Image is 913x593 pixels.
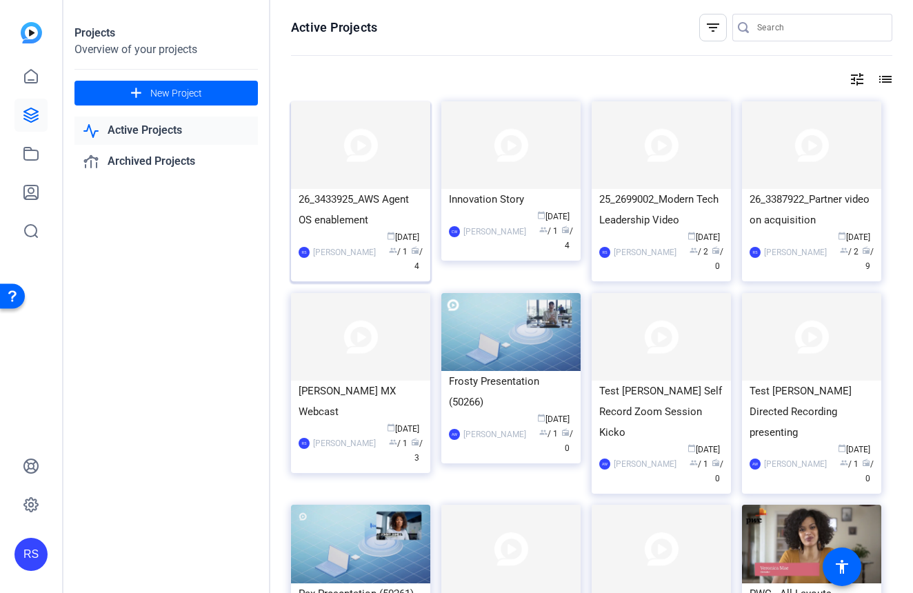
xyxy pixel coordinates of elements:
[838,232,846,240] span: calendar_today
[561,225,570,234] span: radio
[387,423,395,432] span: calendar_today
[849,71,865,88] mat-icon: tune
[750,381,874,443] div: Test [PERSON_NAME] Directed Recording presenting
[862,459,870,467] span: radio
[599,189,723,230] div: 25_2699002_Modern Tech Leadership Video
[299,247,310,258] div: RS
[840,459,848,467] span: group
[750,459,761,470] div: AW
[449,371,573,412] div: Frosty Presentation (50266)
[14,538,48,571] div: RS
[389,247,408,257] span: / 1
[387,232,395,240] span: calendar_today
[449,226,460,237] div: CW
[688,444,696,452] span: calendar_today
[862,246,870,254] span: radio
[599,459,610,470] div: AW
[712,459,723,483] span: / 0
[705,19,721,36] mat-icon: filter_list
[757,19,881,36] input: Search
[411,246,419,254] span: radio
[840,459,859,469] span: / 1
[561,429,573,453] span: / 0
[74,41,258,58] div: Overview of your projects
[389,438,397,446] span: group
[688,445,720,454] span: [DATE]
[74,25,258,41] div: Projects
[539,226,558,236] span: / 1
[561,428,570,436] span: radio
[389,246,397,254] span: group
[313,436,376,450] div: [PERSON_NAME]
[463,428,526,441] div: [PERSON_NAME]
[862,459,874,483] span: / 0
[389,439,408,448] span: / 1
[411,247,423,271] span: / 4
[712,459,720,467] span: radio
[614,245,676,259] div: [PERSON_NAME]
[764,457,827,471] div: [PERSON_NAME]
[561,226,573,250] span: / 4
[299,381,423,422] div: [PERSON_NAME] MX Webcast
[599,247,610,258] div: RS
[539,225,548,234] span: group
[750,189,874,230] div: 26_3387922_Partner video on acquisition
[690,459,698,467] span: group
[688,232,720,242] span: [DATE]
[387,424,419,434] span: [DATE]
[840,246,848,254] span: group
[838,232,870,242] span: [DATE]
[291,19,377,36] h1: Active Projects
[862,247,874,271] span: / 9
[539,429,558,439] span: / 1
[21,22,42,43] img: blue-gradient.svg
[690,246,698,254] span: group
[614,457,676,471] div: [PERSON_NAME]
[74,148,258,176] a: Archived Projects
[838,444,846,452] span: calendar_today
[313,245,376,259] div: [PERSON_NAME]
[537,212,570,221] span: [DATE]
[712,247,723,271] span: / 0
[299,189,423,230] div: 26_3433925_AWS Agent OS enablement
[449,429,460,440] div: AW
[537,414,545,422] span: calendar_today
[539,428,548,436] span: group
[750,247,761,258] div: RS
[411,439,423,463] span: / 3
[840,247,859,257] span: / 2
[838,445,870,454] span: [DATE]
[712,246,720,254] span: radio
[150,86,202,101] span: New Project
[690,247,708,257] span: / 2
[599,381,723,443] div: Test [PERSON_NAME] Self Record Zoom Session Kicko
[128,85,145,102] mat-icon: add
[537,414,570,424] span: [DATE]
[834,559,850,575] mat-icon: accessibility
[449,189,573,210] div: Innovation Story
[537,211,545,219] span: calendar_today
[876,71,892,88] mat-icon: list
[387,232,419,242] span: [DATE]
[688,232,696,240] span: calendar_today
[74,81,258,105] button: New Project
[764,245,827,259] div: [PERSON_NAME]
[299,438,310,449] div: RS
[463,225,526,239] div: [PERSON_NAME]
[74,117,258,145] a: Active Projects
[411,438,419,446] span: radio
[690,459,708,469] span: / 1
